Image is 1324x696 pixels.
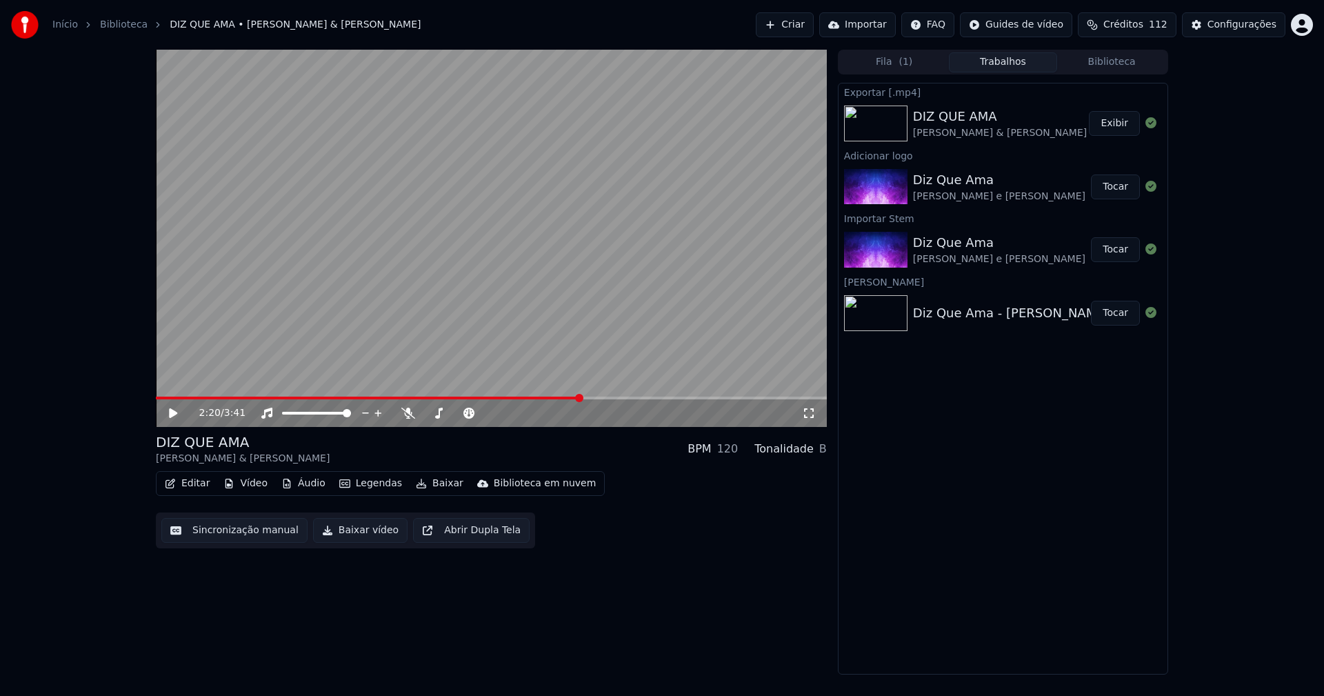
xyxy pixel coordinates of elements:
button: Sincronização manual [161,518,308,543]
button: Guides de vídeo [960,12,1072,37]
div: B [819,441,827,457]
span: 3:41 [224,406,245,420]
div: [PERSON_NAME] e [PERSON_NAME] [913,190,1085,203]
button: Créditos112 [1078,12,1176,37]
div: [PERSON_NAME] & [PERSON_NAME] [913,126,1087,140]
div: [PERSON_NAME] e [PERSON_NAME] [913,252,1085,266]
button: Editar [159,474,215,493]
span: 112 [1149,18,1167,32]
button: Baixar vídeo [313,518,408,543]
button: Baixar [410,474,469,493]
span: DIZ QUE AMA • [PERSON_NAME] & [PERSON_NAME] [170,18,421,32]
div: Configurações [1207,18,1276,32]
button: Exibir [1089,111,1140,136]
button: Fila [840,52,949,72]
div: Diz Que Ama [913,233,1085,252]
button: Tocar [1091,301,1140,326]
div: [PERSON_NAME] & [PERSON_NAME] [156,452,330,466]
button: Configurações [1182,12,1285,37]
a: Biblioteca [100,18,148,32]
button: FAQ [901,12,954,37]
button: Abrir Dupla Tela [413,518,530,543]
div: DIZ QUE AMA [913,107,1087,126]
div: 120 [717,441,739,457]
button: Vídeo [218,474,273,493]
div: / [199,406,232,420]
span: ( 1 ) [899,55,912,69]
div: Diz Que Ama - [PERSON_NAME] e [PERSON_NAME] [913,304,1228,323]
button: Áudio [276,474,331,493]
button: Tocar [1091,175,1140,199]
div: Biblioteca em nuvem [494,477,596,490]
div: Tonalidade [754,441,814,457]
nav: breadcrumb [52,18,421,32]
div: [PERSON_NAME] [839,273,1167,290]
button: Legendas [334,474,408,493]
div: Diz Que Ama [913,170,1085,190]
span: Créditos [1103,18,1143,32]
button: Tocar [1091,237,1140,262]
button: Trabalhos [949,52,1058,72]
button: Importar [819,12,896,37]
button: Criar [756,12,814,37]
div: Adicionar logo [839,147,1167,163]
div: Exportar [.mp4] [839,83,1167,100]
span: 2:20 [199,406,221,420]
div: BPM [688,441,711,457]
img: youka [11,11,39,39]
div: DIZ QUE AMA [156,432,330,452]
a: Início [52,18,78,32]
div: Importar Stem [839,210,1167,226]
button: Biblioteca [1057,52,1166,72]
